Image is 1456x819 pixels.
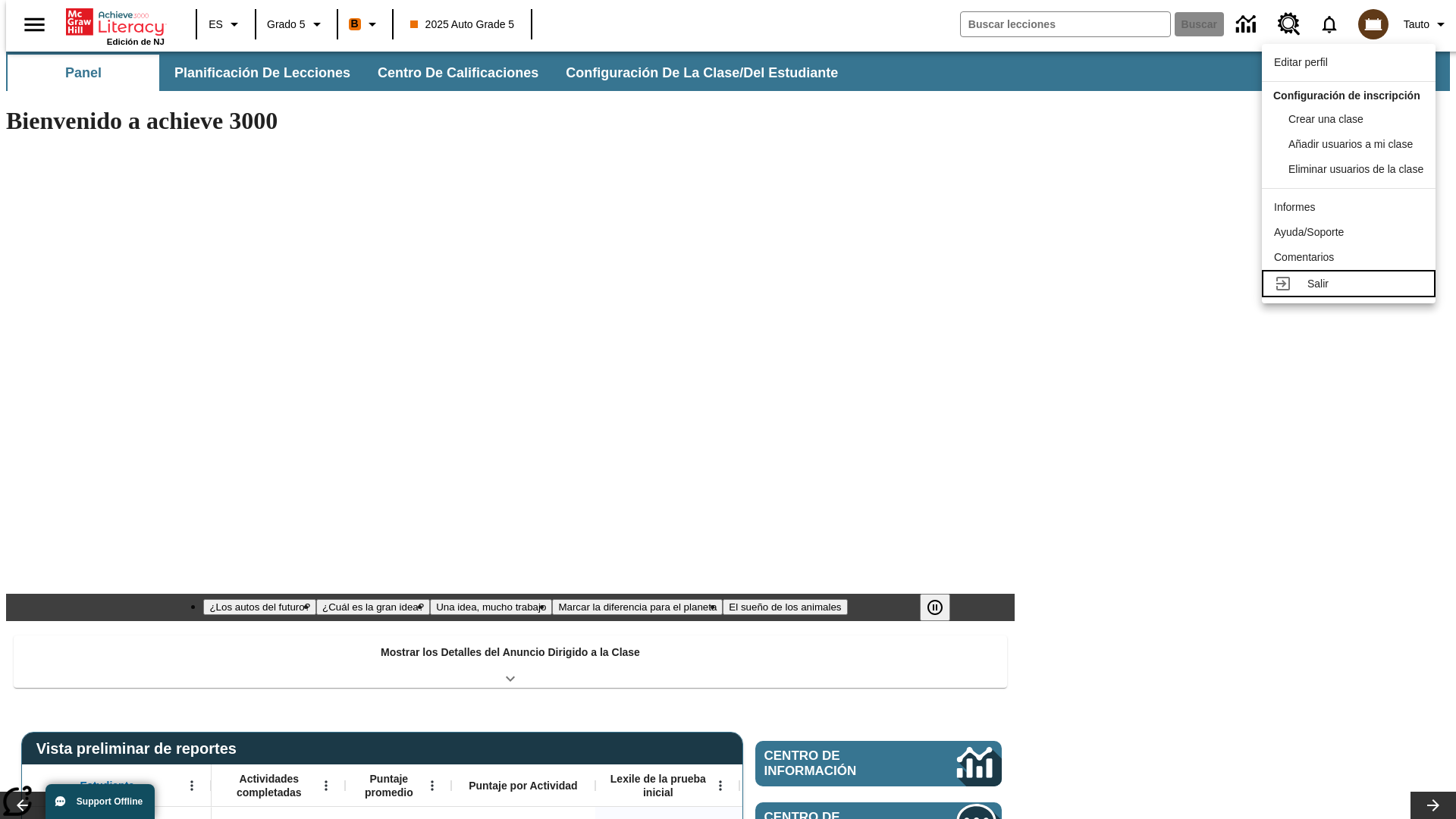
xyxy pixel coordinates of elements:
[1288,163,1423,175] span: Eliminar usuarios de la clase
[1307,278,1329,290] span: Salir
[1274,251,1334,263] span: Comentarios
[1273,89,1420,102] span: Configuración de inscripción
[1288,138,1413,150] span: Añadir usuarios a mi clase
[1274,226,1344,238] span: Ayuda/Soporte
[1288,113,1363,125] span: Crear una clase
[1274,56,1328,68] span: Editar perfil
[1274,201,1315,213] span: Informes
